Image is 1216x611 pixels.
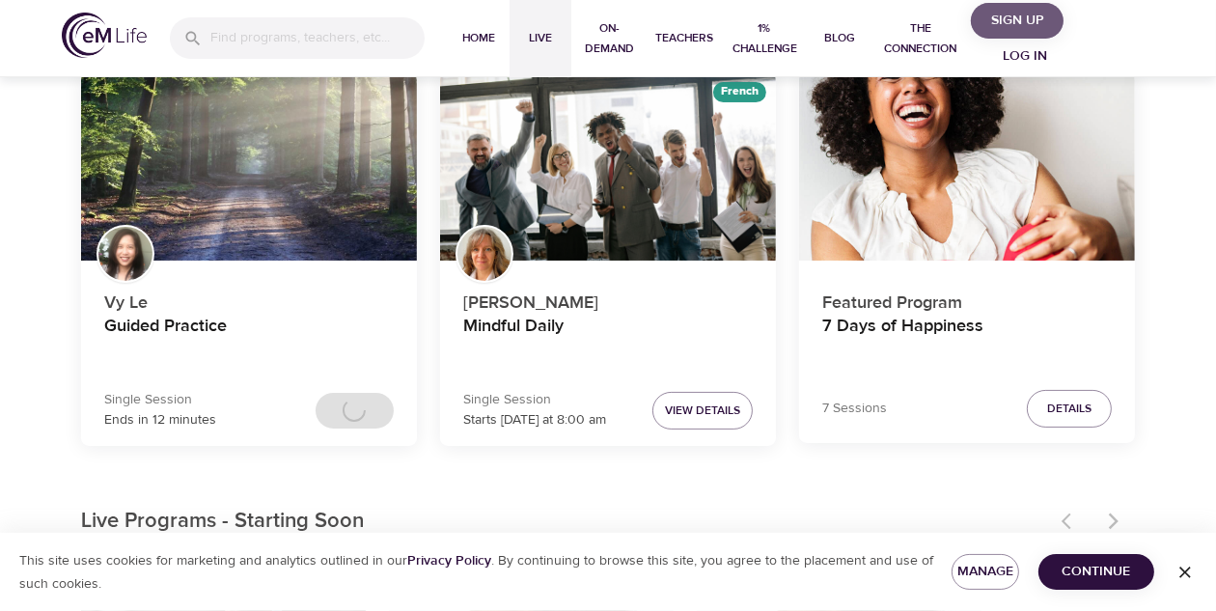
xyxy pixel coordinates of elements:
[579,18,640,59] span: On-Demand
[655,28,713,48] span: Teachers
[822,282,1112,316] p: Featured Program
[456,28,502,48] span: Home
[822,399,887,419] p: 7 Sessions
[1038,554,1154,590] button: Continue
[665,401,740,421] span: View Details
[407,552,491,569] a: Privacy Policy
[729,18,800,59] span: 1% Challenge
[952,554,1019,590] button: Manage
[822,316,1112,362] h4: 7 Days of Happiness
[967,560,1004,584] span: Manage
[81,72,417,262] button: Guided Practice
[463,410,606,430] p: Starts [DATE] at 8:00 am
[104,410,216,430] p: Ends in 12 minutes
[816,28,863,48] span: Blog
[463,316,753,362] h4: Mindful Daily
[971,3,1064,39] button: Sign Up
[979,9,1056,33] span: Sign Up
[1054,560,1139,584] span: Continue
[81,506,1050,538] p: Live Programs - Starting Soon
[1047,399,1092,419] span: Details
[62,13,147,58] img: logo
[104,390,216,410] p: Single Session
[463,390,606,410] p: Single Session
[463,282,753,316] p: [PERSON_NAME]
[713,82,766,102] div: The episodes in this programs will be in French
[1027,390,1112,428] button: Details
[440,72,776,262] button: Mindful Daily
[979,39,1071,74] button: Log in
[104,282,394,316] p: Vy Le
[104,316,394,362] h4: Guided Practice
[210,17,425,59] input: Find programs, teachers, etc...
[652,392,753,430] button: View Details
[517,28,564,48] span: Live
[878,18,964,59] span: The Connection
[799,72,1135,262] button: 7 Days of Happiness
[986,44,1064,69] span: Log in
